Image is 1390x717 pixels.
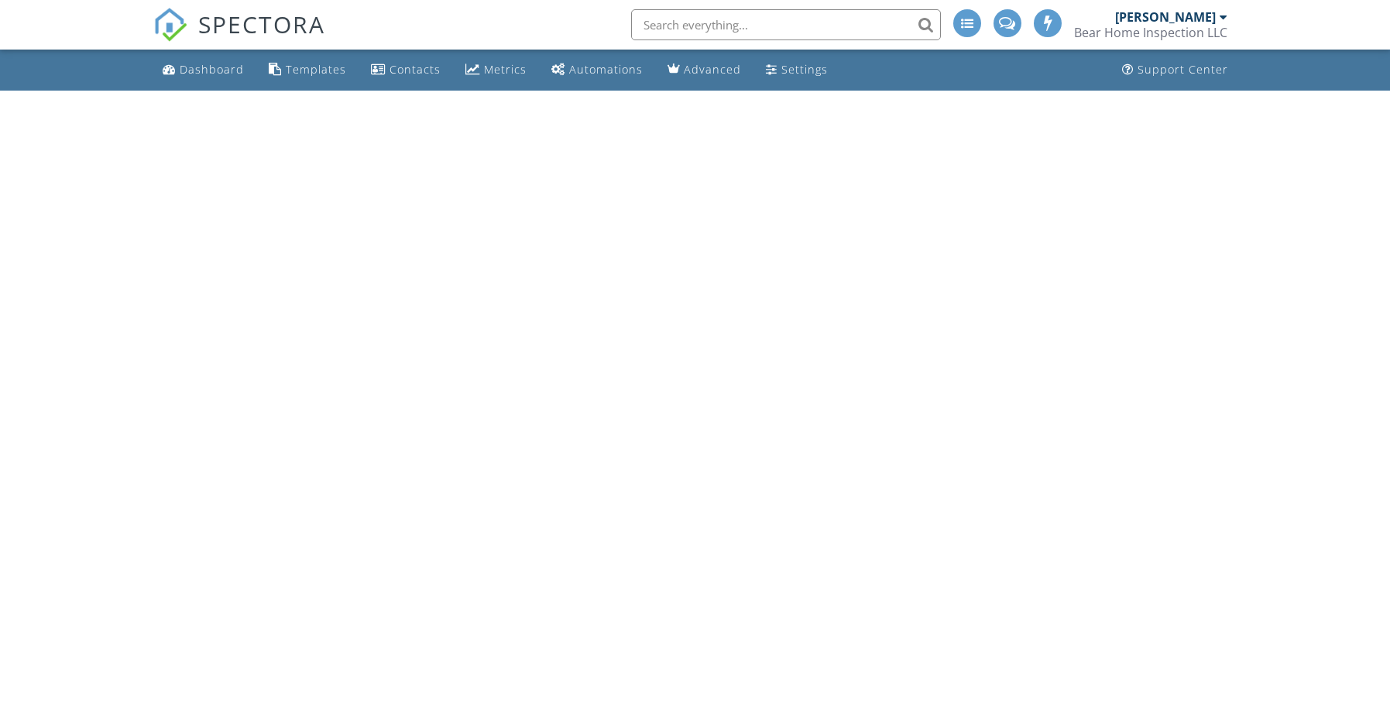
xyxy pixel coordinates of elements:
[661,56,747,84] a: Advanced
[781,62,828,77] div: Settings
[390,62,441,77] div: Contacts
[484,62,527,77] div: Metrics
[180,62,244,77] div: Dashboard
[1074,25,1227,40] div: Bear Home Inspection LLC
[263,56,352,84] a: Templates
[153,21,325,53] a: SPECTORA
[365,56,447,84] a: Contacts
[1116,56,1234,84] a: Support Center
[156,56,250,84] a: Dashboard
[286,62,346,77] div: Templates
[545,56,649,84] a: Automations (Advanced)
[1115,9,1216,25] div: [PERSON_NAME]
[684,62,741,77] div: Advanced
[198,8,325,40] span: SPECTORA
[569,62,643,77] div: Automations
[1138,62,1228,77] div: Support Center
[153,8,187,42] img: The Best Home Inspection Software - Spectora
[459,56,533,84] a: Metrics
[760,56,834,84] a: Settings
[631,9,941,40] input: Search everything...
